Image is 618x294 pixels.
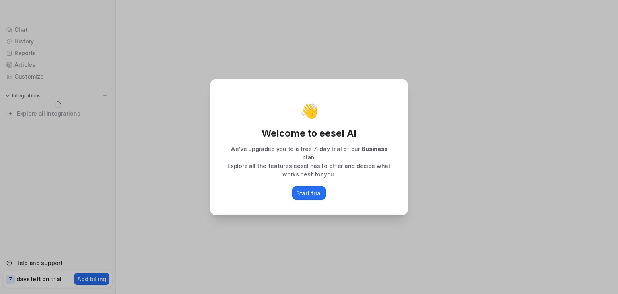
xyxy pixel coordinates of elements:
p: Start trial [296,189,322,197]
button: Start trial [292,186,326,200]
p: Explore all the features eesel has to offer and decide what works best for you. [219,161,399,178]
p: We’ve upgraded you to a free 7-day trial of our [219,145,399,161]
p: 👋 [300,103,318,119]
p: Welcome to eesel AI [219,127,399,140]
